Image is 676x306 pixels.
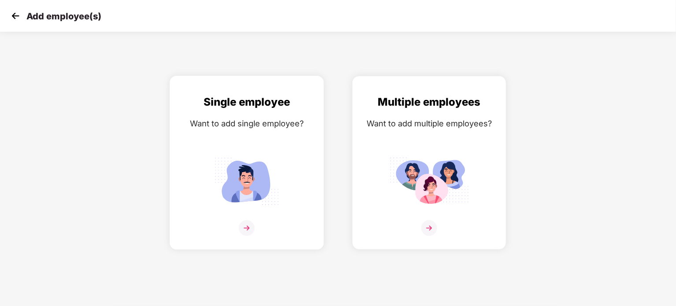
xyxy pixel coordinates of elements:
[26,11,101,22] p: Add employee(s)
[179,117,315,130] div: Want to add single employee?
[239,220,255,236] img: svg+xml;base64,PHN2ZyB4bWxucz0iaHR0cDovL3d3dy53My5vcmcvMjAwMC9zdmciIHdpZHRoPSIzNiIgaGVpZ2h0PSIzNi...
[421,220,437,236] img: svg+xml;base64,PHN2ZyB4bWxucz0iaHR0cDovL3d3dy53My5vcmcvMjAwMC9zdmciIHdpZHRoPSIzNiIgaGVpZ2h0PSIzNi...
[361,94,497,111] div: Multiple employees
[9,9,22,22] img: svg+xml;base64,PHN2ZyB4bWxucz0iaHR0cDovL3d3dy53My5vcmcvMjAwMC9zdmciIHdpZHRoPSIzMCIgaGVpZ2h0PSIzMC...
[179,94,315,111] div: Single employee
[361,117,497,130] div: Want to add multiple employees?
[207,154,286,209] img: svg+xml;base64,PHN2ZyB4bWxucz0iaHR0cDovL3d3dy53My5vcmcvMjAwMC9zdmciIGlkPSJTaW5nbGVfZW1wbG95ZWUiIH...
[390,154,469,209] img: svg+xml;base64,PHN2ZyB4bWxucz0iaHR0cDovL3d3dy53My5vcmcvMjAwMC9zdmciIGlkPSJNdWx0aXBsZV9lbXBsb3llZS...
